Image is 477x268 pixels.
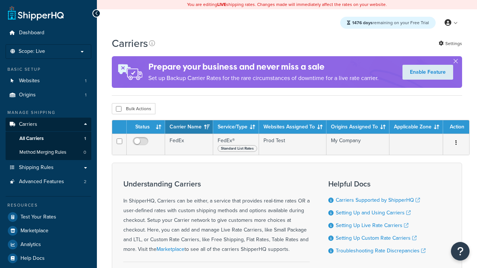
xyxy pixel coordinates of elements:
[20,255,45,262] span: Help Docs
[20,242,41,248] span: Analytics
[6,202,91,208] div: Resources
[112,36,148,51] h1: Carriers
[6,238,91,251] a: Analytics
[157,245,184,253] a: Marketplace
[439,38,462,49] a: Settings
[6,252,91,265] a: Help Docs
[84,135,86,142] span: 1
[19,78,40,84] span: Websites
[213,134,259,155] td: FedEx®
[20,228,48,234] span: Marketplace
[6,146,91,159] a: Method Merging Rules 0
[84,179,86,185] span: 2
[19,149,66,156] span: Method Merging Rules
[19,165,54,171] span: Shipping Rules
[112,56,148,88] img: ad-rules-rateshop-fe6ec290ccb7230408bd80ed9643f0289d75e0ffd9eb532fc0e269fcd187b520.png
[19,92,36,98] span: Origins
[6,66,91,73] div: Basic Setup
[85,92,86,98] span: 1
[6,109,91,116] div: Manage Shipping
[326,134,389,155] td: My Company
[6,161,91,175] a: Shipping Rules
[165,120,213,134] th: Carrier Name: activate to sort column ascending
[336,196,420,204] a: Carriers Supported by ShipperHQ
[443,120,469,134] th: Action
[165,134,213,155] td: FedEx
[336,221,408,229] a: Setting Up Live Rate Carriers
[336,247,426,255] a: Troubleshooting Rate Discrepancies
[6,74,91,88] li: Websites
[148,61,379,73] h4: Prepare your business and never miss a sale
[6,118,91,160] li: Carriers
[6,88,91,102] li: Origins
[19,179,64,185] span: Advanced Features
[6,175,91,189] li: Advanced Features
[259,134,326,155] td: Prod Test
[340,17,436,29] div: remaining on your Free Trial
[336,209,411,217] a: Setting Up and Using Carriers
[19,30,44,36] span: Dashboard
[6,88,91,102] a: Origins 1
[352,19,373,26] strong: 1476 days
[218,145,257,152] span: Standard List Rates
[217,1,226,8] b: LIVE
[328,180,426,188] h3: Helpful Docs
[19,48,45,55] span: Scope: Live
[6,210,91,224] a: Test Your Rates
[6,74,91,88] a: Websites 1
[20,214,56,220] span: Test Your Rates
[6,26,91,40] a: Dashboard
[19,121,37,128] span: Carriers
[389,120,443,134] th: Applicable Zone: activate to sort column ascending
[127,120,165,134] th: Status: activate to sort column ascending
[402,65,453,80] a: Enable Feature
[336,234,417,242] a: Setting Up Custom Rate Carriers
[8,6,64,20] a: ShipperHQ Home
[259,120,326,134] th: Websites Assigned To: activate to sort column ascending
[6,146,91,159] li: Method Merging Rules
[6,175,91,189] a: Advanced Features 2
[451,242,470,261] button: Open Resource Center
[148,73,379,83] p: Set up Backup Carrier Rates for the rare circumstances of downtime for a live rate carrier.
[6,132,91,146] a: All Carriers 1
[19,135,44,142] span: All Carriers
[326,120,389,134] th: Origins Assigned To: activate to sort column ascending
[213,120,259,134] th: Service/Type: activate to sort column ascending
[6,132,91,146] li: All Carriers
[6,118,91,131] a: Carriers
[112,103,155,114] button: Bulk Actions
[123,180,310,254] div: In ShipperHQ, Carriers can be either, a service that provides real-time rates OR a user-defined r...
[85,78,86,84] span: 1
[6,224,91,237] a: Marketplace
[123,180,310,188] h3: Understanding Carriers
[83,149,86,156] span: 0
